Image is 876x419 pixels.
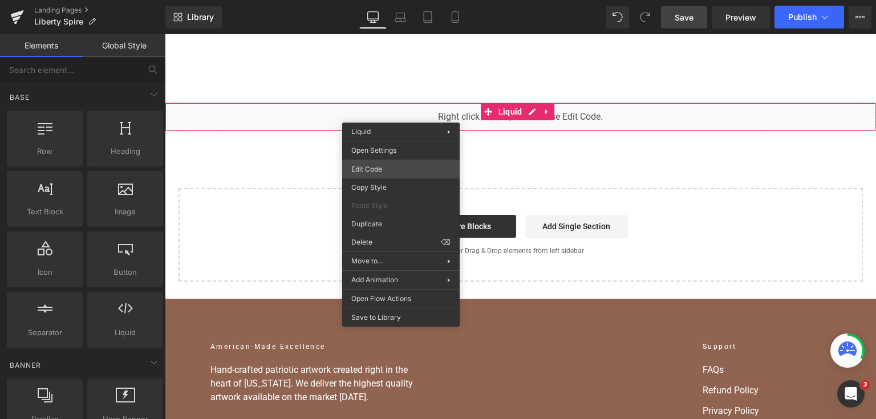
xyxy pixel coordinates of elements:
[538,349,666,363] a: Refund Policy
[774,6,844,29] button: Publish
[46,329,262,370] p: Hand-crafted patriotic artwork created right in the heart of [US_STATE]. We deliver the highest q...
[414,6,441,29] a: Tablet
[165,6,222,29] a: New Library
[351,127,371,136] span: Liquid
[32,213,680,221] p: or Drag & Drop elements from left sidebar
[441,6,469,29] a: Mobile
[634,6,656,29] button: Redo
[849,6,871,29] button: More
[837,380,865,408] iframe: Intercom live chat
[34,6,165,15] a: Landing Pages
[351,237,441,247] span: Delete
[351,201,451,211] span: Paste Style
[10,206,79,218] span: Text Block
[675,11,693,23] span: Save
[249,181,351,204] a: Explore Blocks
[83,34,165,57] a: Global Style
[788,13,817,22] span: Publish
[360,181,463,204] a: Add Single Section
[46,307,262,318] h2: American-Made Excellence
[187,12,214,22] span: Library
[351,219,451,229] span: Duplicate
[34,17,83,26] span: Liberty Spire
[9,92,31,103] span: Base
[91,206,160,218] span: Image
[375,69,390,86] a: Expand / Collapse
[351,164,451,174] span: Edit Code
[725,11,756,23] span: Preview
[538,370,666,384] a: Privacy Policy
[387,6,414,29] a: Laptop
[91,327,160,339] span: Liquid
[538,307,666,318] h2: Support
[351,256,447,266] span: Move to...
[606,6,629,29] button: Undo
[712,6,770,29] a: Preview
[351,312,451,323] span: Save to Library
[441,237,451,247] span: ⌫
[351,294,451,304] span: Open Flow Actions
[10,145,79,157] span: Row
[9,360,42,371] span: Banner
[91,266,160,278] span: Button
[10,266,79,278] span: Icon
[538,329,666,343] a: FAQs
[351,145,451,156] span: Open Settings
[331,69,360,86] span: Liquid
[91,145,160,157] span: Heading
[351,182,451,193] span: Copy Style
[10,327,79,339] span: Separator
[351,275,447,285] span: Add Animation
[861,380,870,389] span: 3
[359,6,387,29] a: Desktop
